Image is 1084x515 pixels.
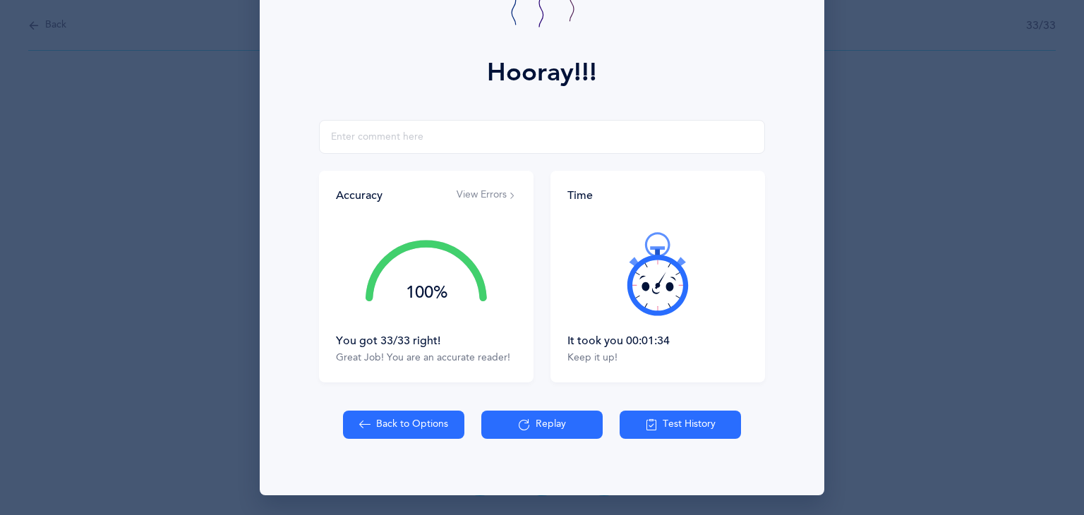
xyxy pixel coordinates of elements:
div: You got 33/33 right! [336,333,517,349]
div: Accuracy [336,188,383,203]
div: Hooray!!! [487,54,597,92]
div: 100% [366,284,487,301]
button: Test History [620,411,741,439]
div: Keep it up! [567,351,748,365]
button: Back to Options [343,411,464,439]
div: Great Job! You are an accurate reader! [336,351,517,365]
div: It took you 00:01:34 [567,333,748,349]
div: Time [567,188,748,203]
button: Replay [481,411,603,439]
input: Enter comment here [319,120,765,154]
button: View Errors [457,188,517,202]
